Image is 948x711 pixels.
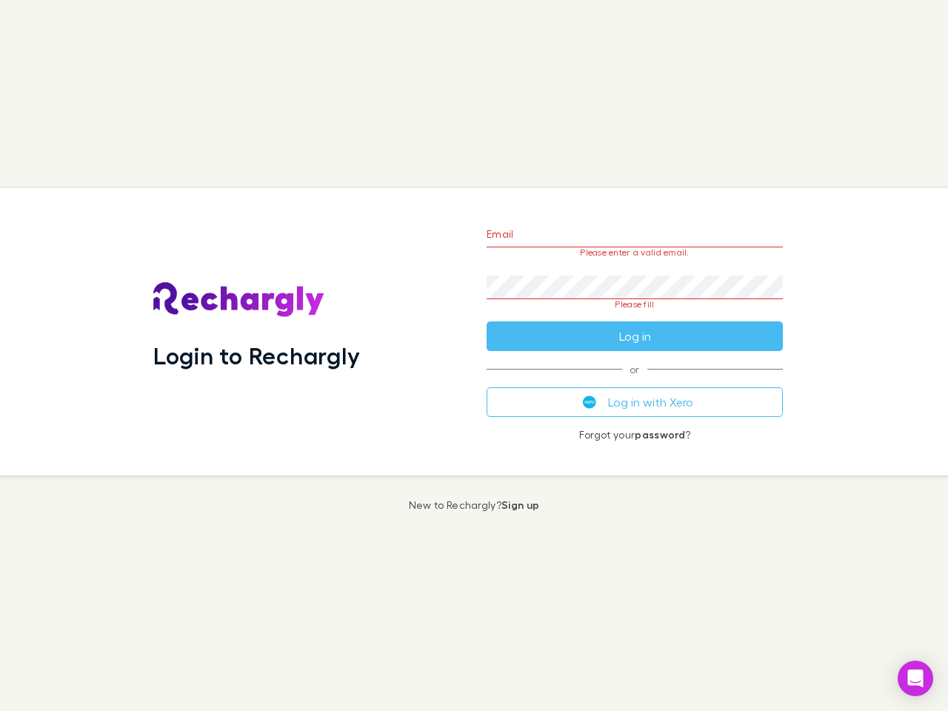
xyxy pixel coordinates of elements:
p: Please fill [487,299,783,310]
img: Rechargly's Logo [153,282,325,318]
div: Open Intercom Messenger [898,661,933,696]
button: Log in [487,321,783,351]
p: New to Rechargly? [409,499,540,511]
img: Xero's logo [583,395,596,409]
p: Forgot your ? [487,429,783,441]
h1: Login to Rechargly [153,341,360,370]
p: Please enter a valid email. [487,247,783,258]
button: Log in with Xero [487,387,783,417]
a: password [635,428,685,441]
a: Sign up [501,498,539,511]
span: or [487,369,783,370]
